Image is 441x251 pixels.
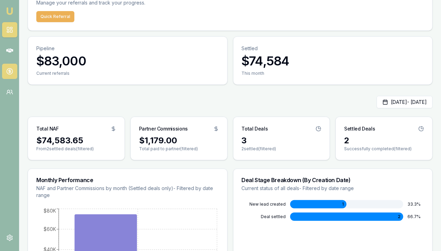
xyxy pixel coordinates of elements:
[242,71,424,76] div: This month
[242,54,424,68] h3: $74,584
[36,54,219,68] h3: $83,000
[407,214,424,219] div: 66.7 %
[242,125,268,132] h3: Total Deals
[342,201,344,207] span: 1
[242,214,286,219] div: DEAL SETTLED
[377,96,433,108] button: [DATE]- [DATE]
[6,7,14,15] img: emu-icon-u.png
[139,125,188,132] h3: Partner Commissions
[242,201,286,207] div: NEW LEAD CREATED
[398,214,401,219] span: 2
[344,146,424,152] p: Successfully completed (filtered)
[36,135,116,146] div: $74,583.65
[242,45,424,52] p: Settled
[44,208,56,214] tspan: $80K
[344,125,375,132] h3: Settled Deals
[242,177,424,183] h3: Deal Stage Breakdown (By Creation Date)
[407,201,424,207] div: 33.3 %
[242,135,322,146] div: 3
[242,185,424,192] p: Current status of all deals - Filtered by date range
[36,177,219,183] h3: Monthly Performance
[36,185,219,199] p: NAF and Partner Commissions by month (Settled deals only) - Filtered by date range
[36,45,219,52] p: Pipeline
[139,135,219,146] div: $1,179.00
[344,135,424,146] div: 2
[36,146,116,152] p: From 2 settled deals (filtered)
[44,226,56,232] tspan: $60K
[139,146,219,152] p: Total paid to partner (filtered)
[36,11,74,22] button: Quick Referral
[242,146,322,152] p: 2 settled (filtered)
[36,125,59,132] h3: Total NAF
[36,71,219,76] div: Current referrals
